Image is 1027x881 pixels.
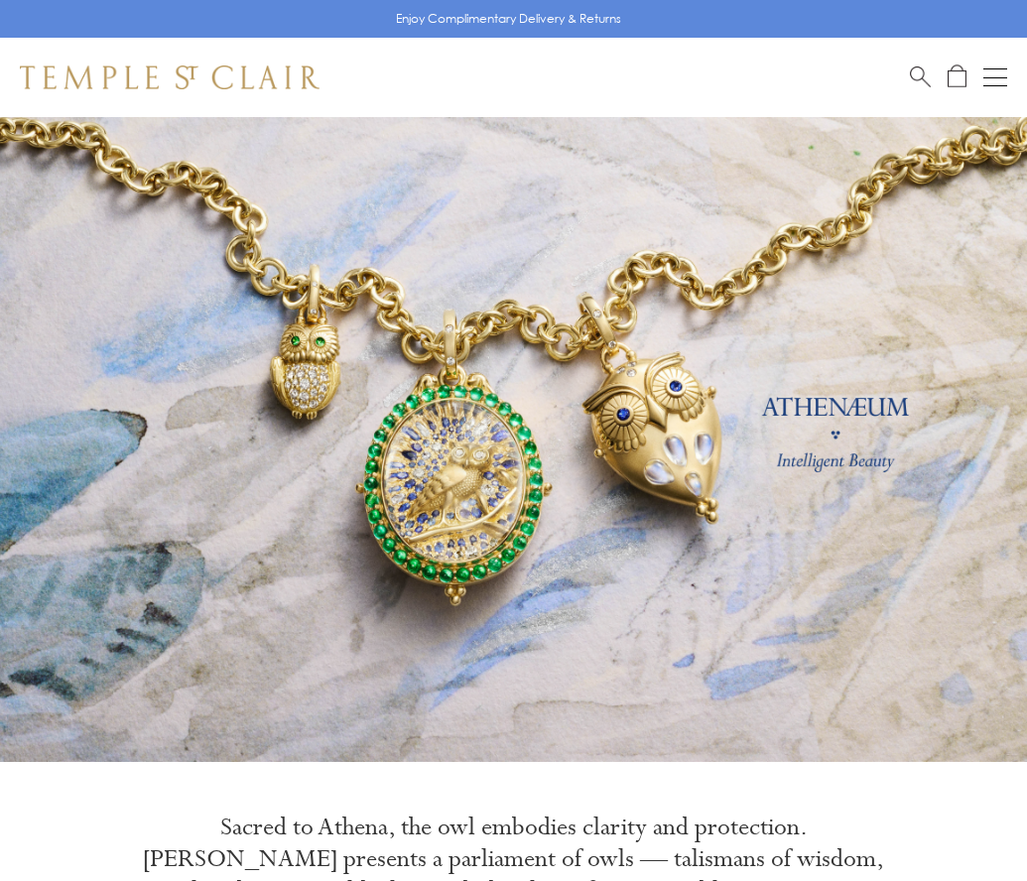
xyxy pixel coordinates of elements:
a: Search [910,64,931,89]
button: Open navigation [983,65,1007,89]
p: Enjoy Complimentary Delivery & Returns [396,9,621,29]
a: Open Shopping Bag [948,64,966,89]
img: Temple St. Clair [20,65,320,89]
